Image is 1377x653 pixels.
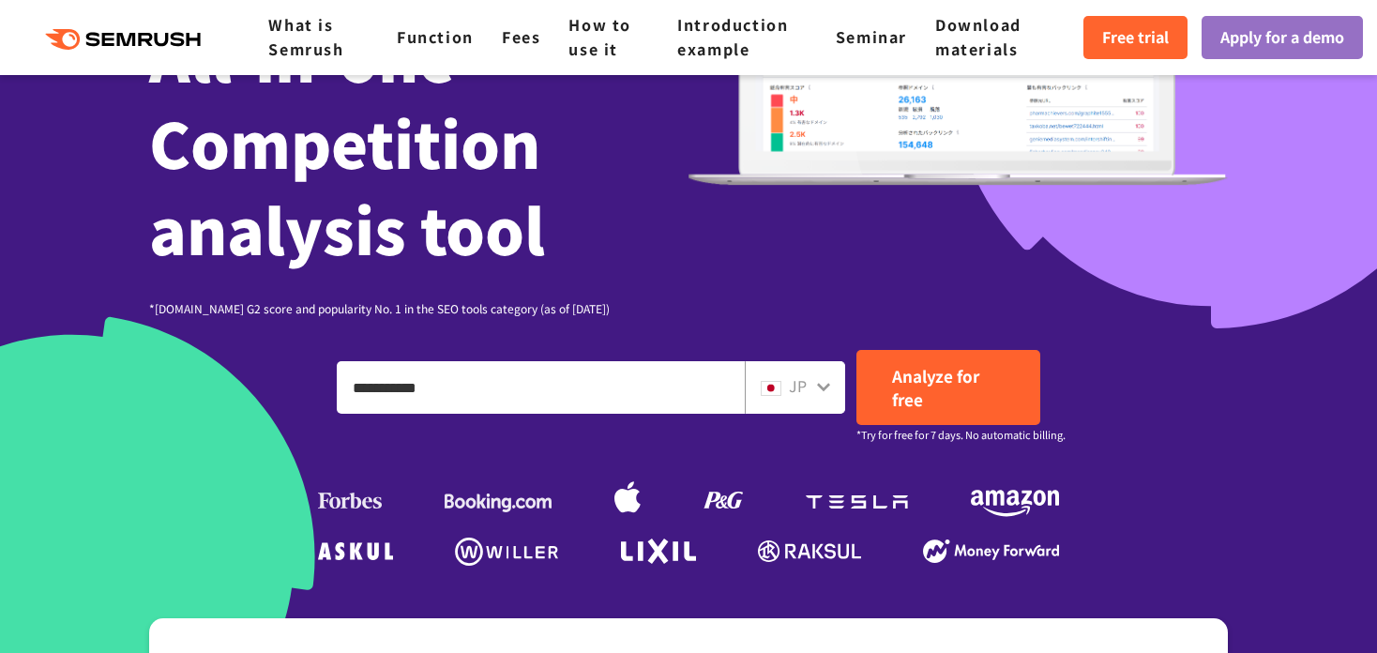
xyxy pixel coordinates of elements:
[789,374,807,397] span: JP
[856,350,1040,425] a: Analyze for free
[1083,16,1188,59] a: Free trial
[338,362,744,413] input: ドメイン、キーワードまたはURLを入力してください
[856,426,1066,444] small: *Try for free for 7 days. No automatic billing.
[1102,25,1169,50] span: Free trial
[836,25,907,48] a: Seminar
[1202,16,1363,59] a: Apply for a demo
[149,12,688,271] h1: All-in-one Competition analysis tool
[677,13,788,60] a: Introduction example
[397,25,474,48] a: Function
[268,13,343,60] a: What is Semrush
[568,13,631,60] a: How to use it
[935,13,1021,60] a: Download materials
[502,25,540,48] a: Fees
[892,364,979,411] span: Analyze for free
[1220,25,1344,50] span: Apply for a demo
[149,299,688,317] div: *[DOMAIN_NAME] G2 score and popularity No. 1 in the SEO tools category (as of [DATE])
